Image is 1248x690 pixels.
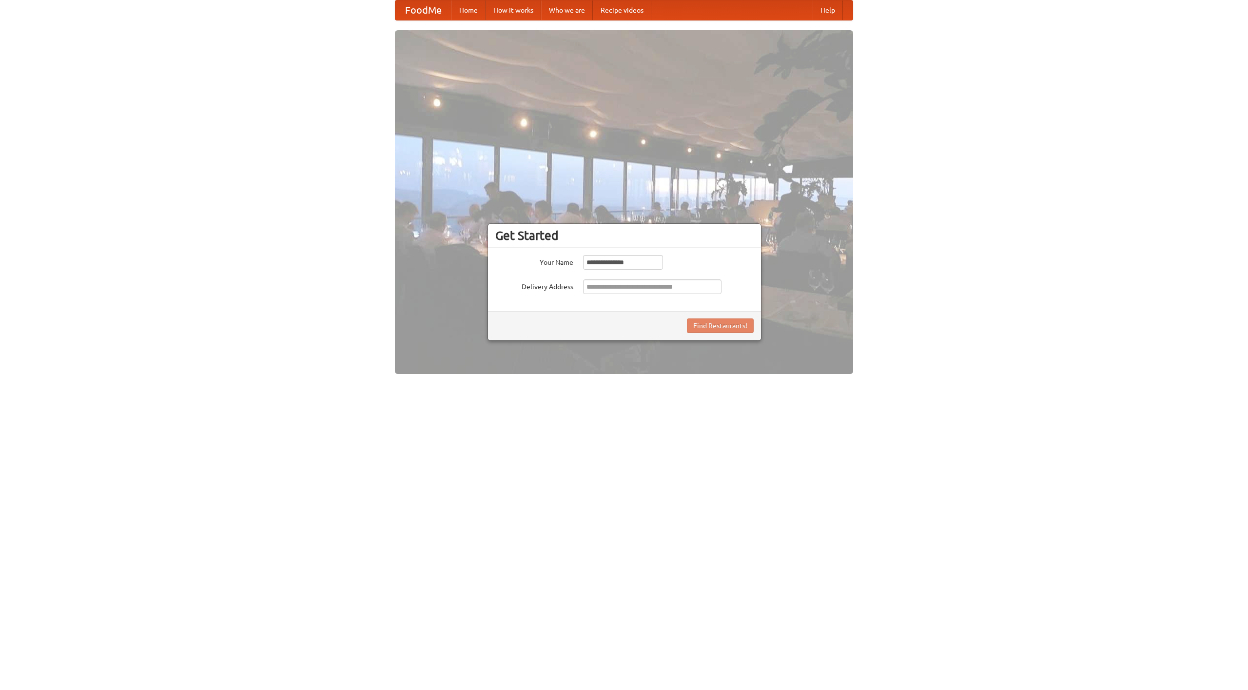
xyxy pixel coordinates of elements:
h3: Get Started [495,228,754,243]
button: Find Restaurants! [687,318,754,333]
a: Who we are [541,0,593,20]
a: Help [813,0,843,20]
a: Recipe videos [593,0,651,20]
a: FoodMe [395,0,451,20]
label: Your Name [495,255,573,267]
label: Delivery Address [495,279,573,292]
a: Home [451,0,486,20]
a: How it works [486,0,541,20]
